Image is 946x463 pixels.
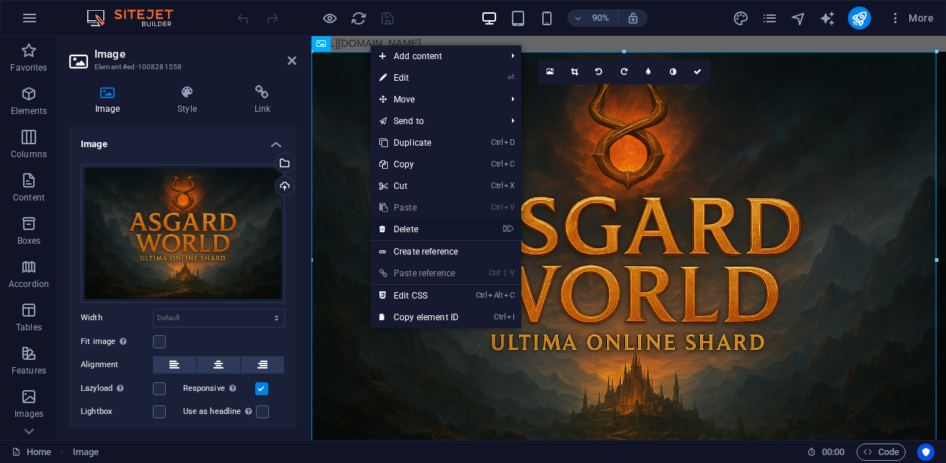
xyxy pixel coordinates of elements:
i: C [504,159,514,169]
i: ⌦ [503,224,514,234]
nav: breadcrumb [73,444,99,461]
i: Pages (Ctrl+Alt+S) [761,10,778,27]
span: Click to select. Double-click to edit [73,444,99,461]
i: Reload page [350,10,367,27]
i: D [504,138,514,147]
i: Ctrl [491,138,503,147]
label: Lightbox [81,403,153,420]
h3: Element #ed-1008281558 [94,61,268,74]
i: Navigator [790,10,807,27]
a: Crop mode [562,59,587,84]
i: Design (Ctrl+Alt+Y) [733,10,749,27]
span: Move [371,89,500,110]
a: Greyscale [661,59,686,84]
h4: Style [151,85,228,115]
button: Click here to leave preview mode and continue editing [321,9,338,27]
span: : [832,446,834,457]
button: pages [761,9,779,27]
div: ZMQm_KyuGgNANKVHdw4mAA.png [81,164,285,303]
i: AI Writer [819,10,836,27]
i: ⇧ [502,268,508,278]
button: text_generator [819,9,836,27]
i: ⏎ [508,73,514,82]
p: Features [12,365,46,376]
a: ⌦Delete [371,219,467,240]
a: CtrlDDuplicate [371,132,467,154]
a: Rotate right 90° [611,59,636,84]
label: Lazyload [81,380,153,397]
a: CtrlXCut [371,175,467,197]
a: Rotate left 90° [587,59,611,84]
i: V [504,203,514,212]
label: Width [81,314,153,322]
i: C [504,291,514,300]
a: Ctrl⇧VPaste reference [371,263,467,284]
i: Ctrl [491,181,503,190]
h4: Image [69,85,151,115]
button: Code [857,444,906,461]
a: CtrlICopy element ID [371,307,467,328]
a: Select files from the file manager, stock photos, or upload file(s) [538,59,562,84]
a: Send to [371,110,500,132]
p: Accordion [9,278,49,290]
p: Elements [11,105,48,117]
i: V [510,268,514,278]
a: Create reference [371,241,521,263]
i: X [504,181,514,190]
span: Code [863,444,899,461]
p: Favorites [10,62,47,74]
button: design [733,9,750,27]
h4: Image [69,127,296,153]
i: Alt [488,291,503,300]
button: reload [350,9,367,27]
p: Tables [16,322,42,333]
label: Use as headline [183,403,256,420]
h6: 90% [589,9,612,27]
label: Fit image [81,333,153,350]
button: More [883,6,940,30]
button: Usercentrics [917,444,934,461]
i: Publish [851,10,867,27]
label: Responsive [183,380,255,397]
p: Content [13,192,45,203]
a: CtrlVPaste [371,197,467,219]
p: Columns [11,149,47,160]
i: Ctrl [476,291,487,300]
i: Ctrl [494,312,505,322]
button: navigator [790,9,808,27]
img: Editor Logo [83,9,191,27]
h2: Image [94,48,296,61]
i: Ctrl [491,159,503,169]
i: On resize automatically adjust zoom level to fit chosen device. [627,12,640,25]
h4: Link [229,85,296,115]
span: Add content [371,45,500,67]
label: Optimized [81,426,153,444]
a: CtrlAltCEdit CSS [371,285,467,307]
a: ⏎Edit [371,67,467,89]
span: 00 00 [822,444,844,461]
i: Ctrl [489,268,500,278]
a: Confirm ( Ctrl ⏎ ) [686,59,710,84]
i: I [507,312,514,322]
i: Ctrl [491,203,503,212]
label: Alignment [81,356,153,374]
button: 90% [567,9,619,27]
p: Images [14,408,44,420]
a: CtrlCCopy [371,154,467,175]
span: More [888,11,934,25]
p: Boxes [17,235,41,247]
button: publish [848,6,871,30]
a: Blur [636,59,660,84]
h6: Session time [807,444,845,461]
a: Click to cancel selection. Double-click to open Pages [12,444,51,461]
